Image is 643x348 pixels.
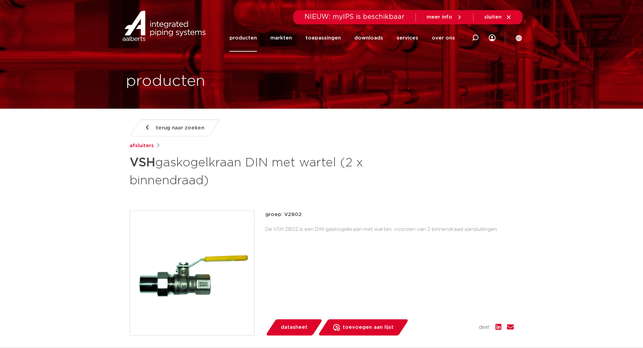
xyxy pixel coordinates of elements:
a: meer info [427,14,462,20]
span: deel: [479,323,490,331]
span: sluiten [484,15,502,20]
a: terug naar zoeken [129,119,220,136]
div: my IPS [489,24,495,52]
span: terug naar zoeken [156,123,204,133]
a: over ons [432,24,455,52]
div: De VSH 2802 is een DIN gaskogelkraan met warten, voorzien van 2 binnendraad aansluitingen. [265,224,514,235]
h1: producten [126,71,205,92]
a: markten [270,24,292,52]
a: producten [230,24,257,52]
span: datasheet [281,322,307,333]
span: toevoegen aan lijst [343,322,394,333]
strong: VSH [130,157,155,169]
img: Product Image for VSH gaskogelkraan DIN met wartel (2 x binnendraad) [130,211,254,335]
h1: gaskogelkraan DIN met wartel (2 x binnendraad) [130,153,383,189]
a: toepassingen [305,24,341,52]
a: downloads [354,24,383,52]
a: services [397,24,418,52]
span: NIEUW: myIPS is beschikbaar [304,14,405,20]
p: groep: V2802 [265,211,514,219]
a: afsluiters [130,142,154,150]
span: meer info [427,15,452,20]
nav: Menu [230,24,455,52]
a: datasheet [265,319,323,336]
a: sluiten [484,14,512,20]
